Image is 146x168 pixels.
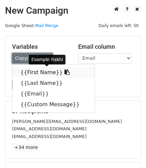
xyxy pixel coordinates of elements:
iframe: Chat Widget [113,136,146,168]
h2: New Campaign [5,5,141,16]
a: {{Custom Message}} [12,99,95,110]
div: Example: Rakhi [29,55,65,64]
a: {{First Name}} [12,67,95,78]
h5: Variables [12,43,68,50]
small: Google Sheet: [5,23,58,28]
a: Mail Merge [35,23,58,28]
small: [EMAIL_ADDRESS][DOMAIN_NAME] [12,126,87,131]
small: [EMAIL_ADDRESS][DOMAIN_NAME] [12,134,87,139]
a: Daily emails left: 50 [96,23,141,28]
h5: Email column [78,43,134,50]
a: {{Email}} [12,89,95,99]
span: Daily emails left: 50 [96,22,141,29]
a: Copy/paste... [12,53,53,63]
small: [PERSON_NAME][EMAIL_ADDRESS][DOMAIN_NAME] [12,119,122,124]
a: {{Last Name}} [12,78,95,89]
a: +34 more [12,143,40,152]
